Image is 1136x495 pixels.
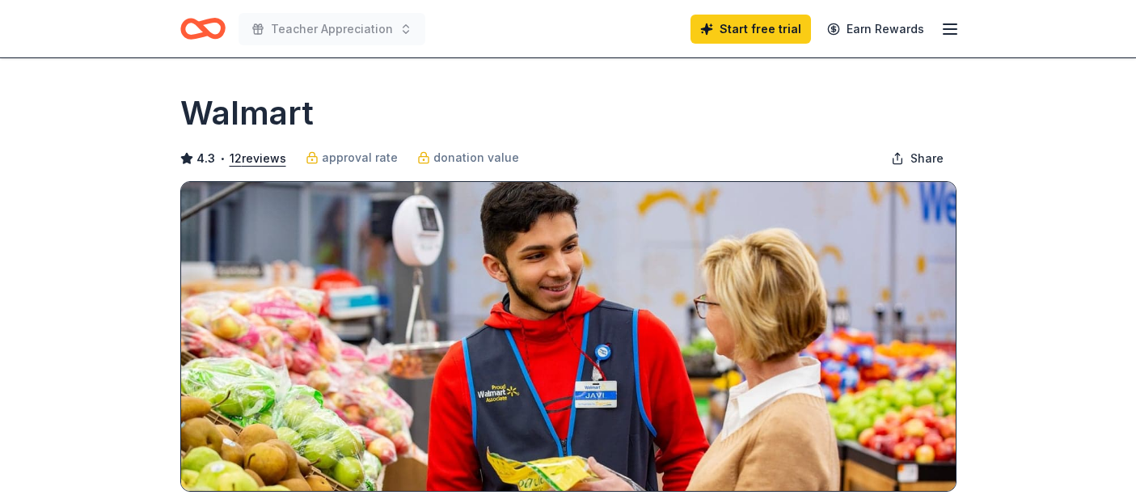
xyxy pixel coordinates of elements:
img: Image for Walmart [181,182,956,491]
button: Share [878,142,957,175]
a: Start free trial [690,15,811,44]
span: donation value [433,148,519,167]
span: Share [910,149,944,168]
a: approval rate [306,148,398,167]
span: approval rate [322,148,398,167]
span: • [219,152,225,165]
a: donation value [417,148,519,167]
a: Earn Rewards [817,15,934,44]
h1: Walmart [180,91,314,136]
span: Teacher Appreciation [271,19,393,39]
button: Teacher Appreciation [239,13,425,45]
button: 12reviews [230,149,286,168]
span: 4.3 [196,149,215,168]
a: Home [180,10,226,48]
